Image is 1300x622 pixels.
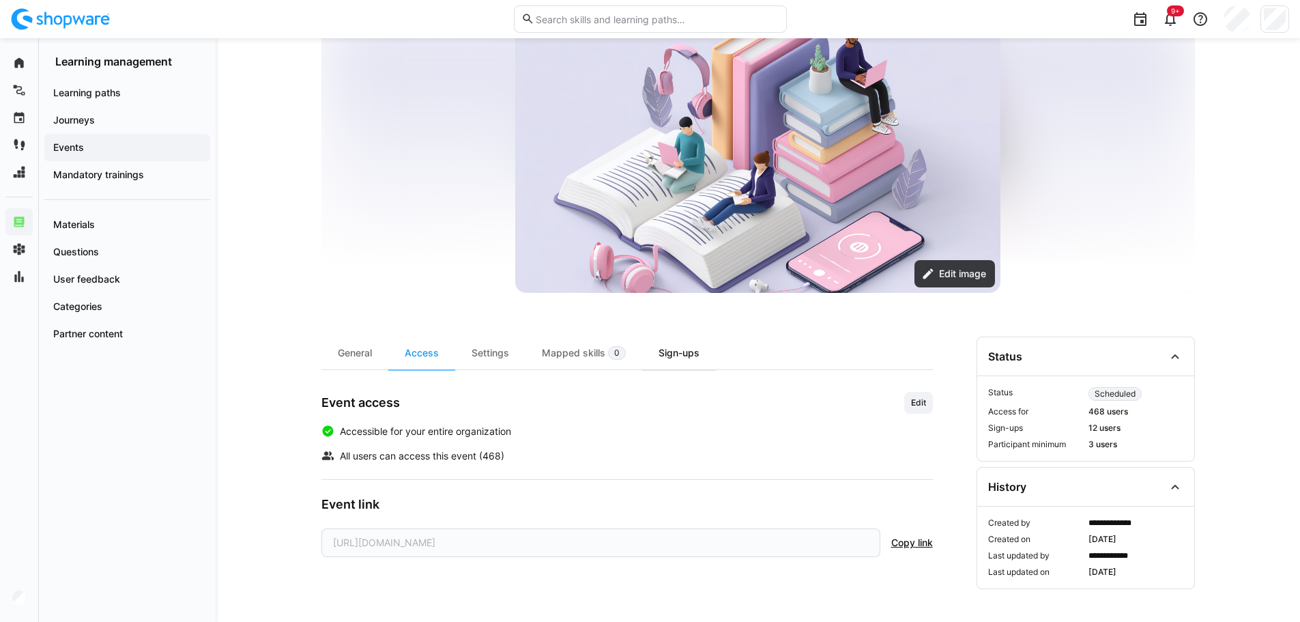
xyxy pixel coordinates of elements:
span: Edit [910,397,927,408]
span: 9+ [1171,7,1180,15]
span: Edit image [937,267,988,281]
div: Mapped skills [525,337,642,369]
button: Edit [904,392,933,414]
span: 12 users [1088,423,1183,434]
span: Scheduled [1095,388,1136,399]
span: [DATE] [1088,534,1183,545]
span: Created by [988,518,1083,528]
span: Status [988,387,1083,401]
span: 0 [614,348,620,358]
h3: Event link [321,496,933,512]
span: Sign-ups [988,423,1083,434]
div: Status [988,350,1022,363]
span: Last updated on [988,567,1083,578]
span: [DATE] [1088,567,1183,578]
div: [URL][DOMAIN_NAME] [321,528,880,557]
div: Access [388,337,455,369]
span: Accessible for your entire organization [340,425,511,438]
button: Edit image [914,260,995,287]
h3: Event access [321,395,400,410]
div: Sign-ups [642,337,716,369]
span: Last updated by [988,550,1083,561]
input: Search skills and learning paths… [534,13,779,25]
div: Settings [455,337,525,369]
span: 468 users [1088,406,1183,417]
span: 3 users [1088,439,1183,450]
div: General [321,337,388,369]
span: Copy link [891,536,933,550]
div: History [988,480,1026,494]
span: All users can access this event (468) [340,449,504,463]
span: Created on [988,534,1083,545]
span: Access for [988,406,1083,417]
span: Participant minimum [988,439,1083,450]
